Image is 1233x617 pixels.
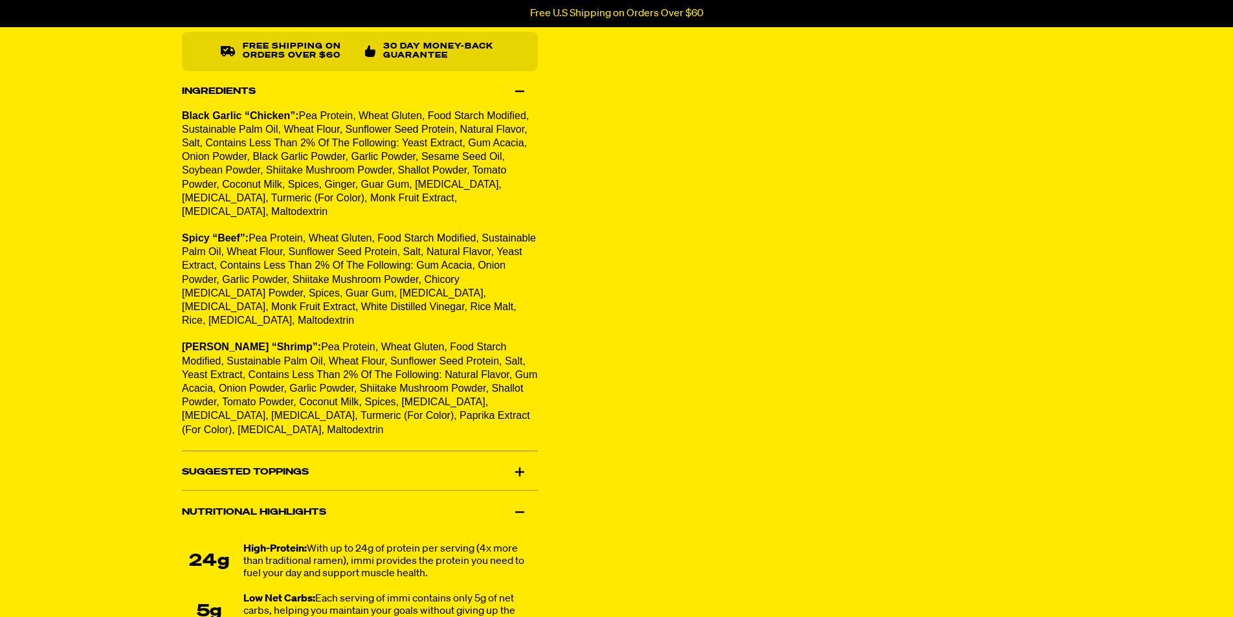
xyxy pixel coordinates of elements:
[182,110,529,217] span: Pea Protein, Wheat Gluten, Food Starch Modified, Sustainable Palm Oil, Wheat Flour, Sunflower See...
[530,8,704,19] p: Free U.S Shipping on Orders Over $60
[182,73,538,109] div: Ingredients
[243,544,307,554] strong: High-Protein:
[182,552,237,572] div: 24g
[242,42,354,61] p: Free shipping on orders over $60
[182,342,321,353] strong: [PERSON_NAME] “Shrimp”:
[383,42,499,61] p: 30 Day Money-Back Guarantee
[182,232,249,243] strong: Spicy “Beef”:
[182,110,299,121] strong: Black Garlic “Chicken”:
[182,342,537,435] span: Pea Protein, Wheat Gluten, Food Starch Modified, Sustainable Palm Oil, Wheat Flour, Sunflower See...
[243,543,538,581] div: With up to 24g of protein per serving (4x more than traditional ramen), immi provides the protein...
[182,232,536,326] span: Pea Protein, Wheat Gluten, Food Starch Modified, Sustainable Palm Oil, Wheat Flour, Sunflower See...
[243,594,315,605] strong: Low Net Carbs:
[182,494,538,530] div: Nutritional Highlights
[182,454,538,491] div: Suggested Toppings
